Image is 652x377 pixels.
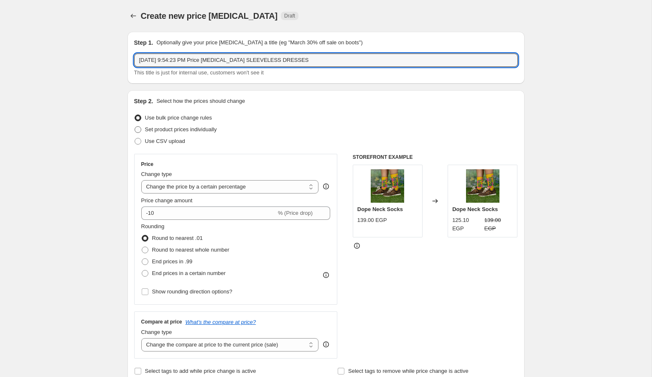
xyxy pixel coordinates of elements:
span: Dope Neck Socks [357,206,403,212]
span: Set product prices individually [145,126,217,132]
button: Price change jobs [127,10,139,22]
div: help [322,340,330,349]
span: Create new price [MEDICAL_DATA] [141,11,278,20]
span: Dope Neck Socks [452,206,498,212]
h2: Step 2. [134,97,153,105]
input: -15 [141,206,276,220]
span: Rounding [141,223,165,229]
input: 30% off holiday sale [134,53,518,67]
span: Round to nearest .01 [152,235,203,241]
span: Price change amount [141,197,193,204]
span: End prices in a certain number [152,270,226,276]
span: This title is just for internal use, customers won't see it [134,69,264,76]
span: % (Price drop) [278,210,313,216]
img: dope-long-socks-neck-in-your-shoe-551908_80x.jpg [466,169,499,203]
span: 125.10 EGP [452,217,469,232]
span: Round to nearest whole number [152,247,229,253]
div: help [322,182,330,191]
span: Change type [141,329,172,335]
span: Select tags to remove while price change is active [348,368,469,374]
h2: Step 1. [134,38,153,47]
button: What's the compare at price? [186,319,256,325]
h3: Price [141,161,153,168]
span: Use CSV upload [145,138,185,144]
span: 139.00 EGP [357,217,387,223]
span: 139.00 EGP [484,217,501,232]
span: Use bulk price change rules [145,115,212,121]
span: Select tags to add while price change is active [145,368,256,374]
span: Change type [141,171,172,177]
span: Show rounding direction options? [152,288,232,295]
p: Optionally give your price [MEDICAL_DATA] a title (eg "March 30% off sale on boots") [156,38,362,47]
h6: STOREFRONT EXAMPLE [353,154,518,160]
p: Select how the prices should change [156,97,245,105]
h3: Compare at price [141,318,182,325]
span: Draft [284,13,295,19]
img: dope-long-socks-neck-in-your-shoe-551908_80x.jpg [371,169,404,203]
span: End prices in .99 [152,258,193,265]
